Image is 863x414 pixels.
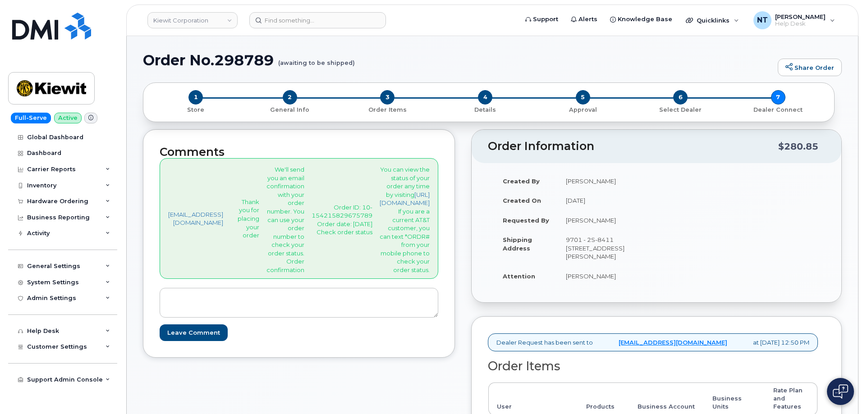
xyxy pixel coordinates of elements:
a: 2 General Info [241,105,339,114]
p: Approval [537,106,628,114]
h2: Order Items [488,359,818,373]
a: [EMAIL_ADDRESS][DOMAIN_NAME] [168,210,223,227]
a: 6 Select Dealer [632,105,730,114]
p: Store [154,106,238,114]
div: Dealer Request has been sent to at [DATE] 12:50 PM [488,333,818,352]
a: Share Order [778,59,842,77]
span: 5 [576,90,590,105]
strong: Attention [503,273,535,280]
a: 1 Store [151,105,241,114]
strong: Created By [503,177,540,185]
p: Thank you for placing your order [238,198,259,240]
div: $280.85 [778,138,818,155]
h2: Comments [160,146,438,159]
span: 6 [673,90,688,105]
input: Leave Comment [160,324,228,341]
span: 4 [478,90,492,105]
p: Select Dealer [635,106,726,114]
td: [PERSON_NAME] [558,171,650,191]
h1: Order No.298789 [143,52,773,68]
td: [PERSON_NAME] [558,266,650,286]
p: Order Items [342,106,433,114]
td: 9701 - 2S-8411 [STREET_ADDRESS][PERSON_NAME] [558,230,650,266]
span: 3 [380,90,395,105]
h2: Order Information [488,140,778,153]
a: [URL][DOMAIN_NAME] [380,191,430,207]
span: 1 [188,90,203,105]
p: We'll send you an email confirmation with your order number. You can use your order number to che... [266,165,304,274]
p: Order ID: 10-154215829675789 Order date: [DATE] Check order status [312,203,372,237]
strong: Requested By [503,217,549,224]
small: (awaiting to be shipped) [278,52,355,66]
p: You can view the status of your order any time by visiting If you are a current AT&T customer, yo... [380,165,430,274]
img: Open chat [833,384,848,399]
strong: Created On [503,197,541,204]
a: [EMAIL_ADDRESS][DOMAIN_NAME] [619,338,727,347]
td: [DATE] [558,191,650,210]
a: 5 Approval [534,105,632,114]
p: Details [440,106,531,114]
span: 2 [283,90,297,105]
p: General Info [245,106,335,114]
strong: Shipping Address [503,236,532,252]
a: 4 Details [436,105,534,114]
a: 3 Order Items [339,105,436,114]
td: [PERSON_NAME] [558,210,650,230]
